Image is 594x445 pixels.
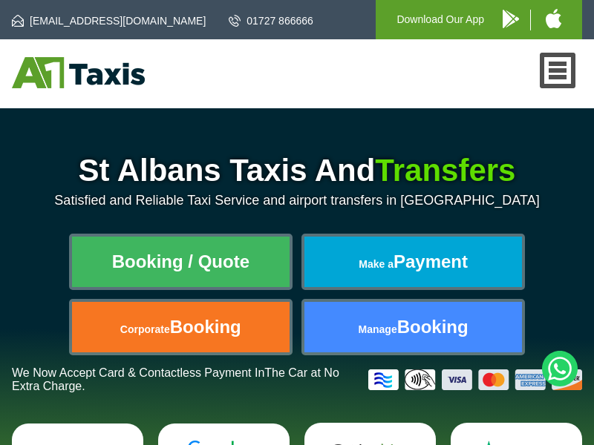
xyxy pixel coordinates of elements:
[229,13,313,28] a: 01727 866666
[546,9,561,28] img: A1 Taxis iPhone App
[396,10,484,29] p: Download Our App
[12,193,582,208] p: Satisfied and Reliable Taxi Service and airport transfers in [GEOGRAPHIC_DATA]
[375,153,515,188] span: Transfers
[72,302,290,352] a: CorporateBooking
[72,237,290,287] a: Booking / Quote
[120,323,170,335] span: Corporate
[368,369,582,390] img: Credit And Debit Cards
[359,323,397,335] span: Manage
[12,366,339,392] span: The Car at No Extra Charge.
[12,57,145,88] img: A1 Taxis St Albans LTD
[503,10,519,28] img: A1 Taxis Android App
[540,53,576,88] a: Nav
[359,258,394,270] span: Make a
[12,366,357,393] p: We Now Accept Card & Contactless Payment In
[304,237,522,287] a: Make aPayment
[304,302,522,352] a: ManageBooking
[12,13,206,28] a: [EMAIL_ADDRESS][DOMAIN_NAME]
[12,153,582,188] h1: St Albans Taxis And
